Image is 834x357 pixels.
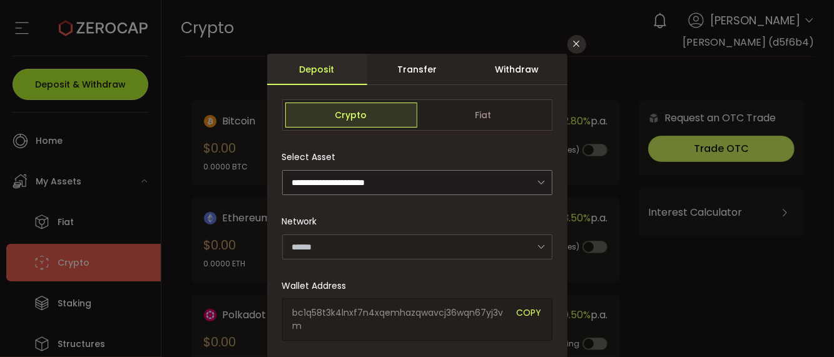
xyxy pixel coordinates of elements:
[282,215,325,228] label: Network
[282,279,354,292] label: Wallet Address
[285,103,417,128] span: Crypto
[267,54,367,85] div: Deposit
[417,103,549,128] span: Fiat
[688,222,834,357] iframe: Chat Widget
[467,54,567,85] div: Withdraw
[282,151,343,163] label: Select Asset
[367,54,467,85] div: Transfer
[567,35,586,54] button: Close
[517,306,542,333] span: COPY
[293,306,507,333] span: bc1q58t3k4lnxf7n4xqemhazqwavcj36wqn67yj3vm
